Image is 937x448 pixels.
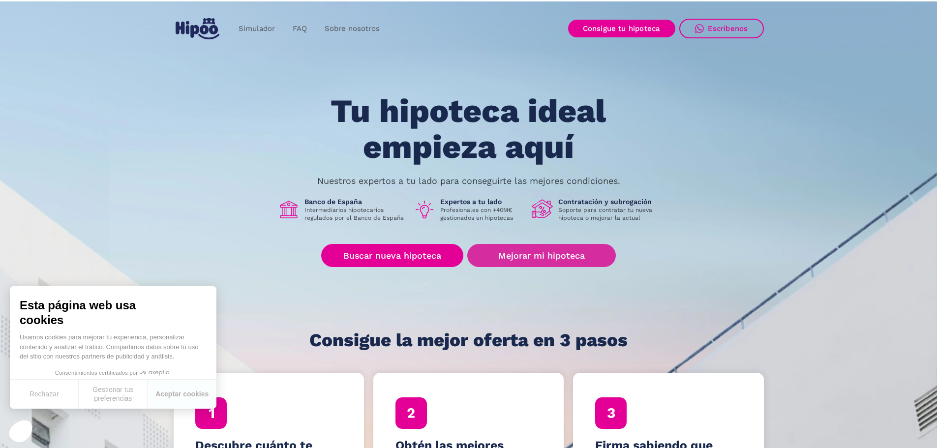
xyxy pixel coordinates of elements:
[316,19,389,38] a: Sobre nosotros
[708,24,748,33] div: Escríbenos
[558,206,660,222] p: Soporte para contratar tu nueva hipoteca o mejorar la actual
[317,177,620,185] p: Nuestros expertos a tu lado para conseguirte las mejores condiciones.
[284,19,316,38] a: FAQ
[679,19,764,38] a: Escríbenos
[558,197,660,206] h1: Contratación y subrogación
[304,206,406,222] p: Intermediarios hipotecarios regulados por el Banco de España
[282,93,655,165] h1: Tu hipoteca ideal empieza aquí
[440,197,524,206] h1: Expertos a tu lado
[230,19,284,38] a: Simulador
[304,197,406,206] h1: Banco de España
[321,244,463,267] a: Buscar nueva hipoteca
[568,20,675,37] a: Consigue tu hipoteca
[309,330,628,350] h1: Consigue la mejor oferta en 3 pasos
[467,244,615,267] a: Mejorar mi hipoteca
[440,206,524,222] p: Profesionales con +40M€ gestionados en hipotecas
[174,14,222,43] a: home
